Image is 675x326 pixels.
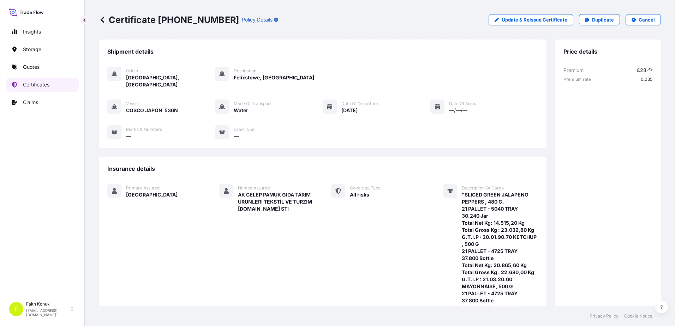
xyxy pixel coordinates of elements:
[26,308,70,317] p: [EMAIL_ADDRESS][DOMAIN_NAME]
[23,64,40,71] p: Quotes
[6,78,79,92] a: Certificates
[107,165,155,172] span: Insurance details
[23,99,38,106] p: Claims
[449,101,479,107] span: Date of Arrival
[99,14,239,25] p: Certificate [PHONE_NUMBER]
[23,46,41,53] p: Storage
[234,133,239,140] span: —
[14,306,18,313] span: F
[107,48,154,55] span: Shipment details
[502,16,567,23] p: Update & Reissue Certificate
[6,25,79,39] a: Insights
[126,191,178,198] span: [GEOGRAPHIC_DATA]
[592,16,614,23] p: Duplicate
[126,185,160,191] span: Primary Assured
[639,16,655,23] p: Cancel
[647,68,648,71] span: .
[341,101,378,107] span: Date of Departure
[462,185,504,191] span: Description Of Cargo
[238,191,314,212] span: AK CELEP PAMUK GIDA TARIM ÜRÜNLERİ TEKSTİL VE TURZIM [DOMAIN_NAME] STI
[234,107,248,114] span: Water
[126,133,131,140] span: —
[234,68,256,74] span: Destination
[350,185,381,191] span: Coverage Type
[648,68,652,71] span: 49
[23,81,49,88] p: Certificates
[563,67,584,74] span: Premium
[234,127,255,132] span: Load Type
[126,127,162,132] span: Marks & Numbers
[341,107,358,114] span: [DATE]
[640,68,646,73] span: 28
[126,101,139,107] span: Vessel
[641,77,652,82] span: 0.035
[563,48,597,55] span: Price details
[242,16,273,23] p: Policy Details
[6,42,79,56] a: Storage
[624,313,652,319] a: Cookie Notice
[350,191,369,198] span: All risks
[238,185,270,191] span: Named Assured
[626,14,661,25] button: Cancel
[6,95,79,109] a: Claims
[563,77,591,82] span: Premium rate
[489,14,573,25] a: Update & Reissue Certificate
[579,14,620,25] a: Duplicate
[126,68,138,74] span: Origin
[6,60,79,74] a: Quotes
[449,107,467,114] span: —/—/—
[26,301,70,307] p: Faith Konuk
[637,68,640,73] span: £
[234,101,271,107] span: Mode of Transport
[590,313,619,319] a: Privacy Policy
[126,74,215,88] span: [GEOGRAPHIC_DATA], [GEOGRAPHIC_DATA]
[234,74,314,81] span: Felixstowe, [GEOGRAPHIC_DATA]
[126,107,178,114] span: COSCO JAPON 536N
[23,28,41,35] p: Insights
